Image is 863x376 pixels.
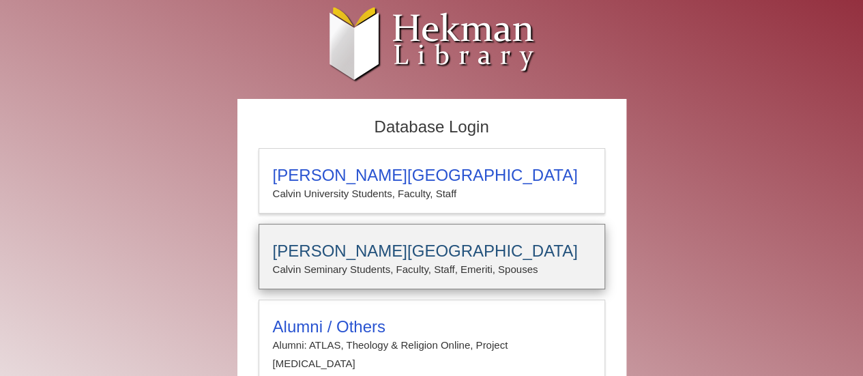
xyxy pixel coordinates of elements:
h3: [PERSON_NAME][GEOGRAPHIC_DATA] [273,166,591,185]
h3: [PERSON_NAME][GEOGRAPHIC_DATA] [273,242,591,261]
a: [PERSON_NAME][GEOGRAPHIC_DATA]Calvin University Students, Faculty, Staff [259,148,605,214]
h2: Database Login [252,113,612,141]
h3: Alumni / Others [273,317,591,336]
a: [PERSON_NAME][GEOGRAPHIC_DATA]Calvin Seminary Students, Faculty, Staff, Emeriti, Spouses [259,224,605,289]
p: Alumni: ATLAS, Theology & Religion Online, Project [MEDICAL_DATA] [273,336,591,373]
p: Calvin Seminary Students, Faculty, Staff, Emeriti, Spouses [273,261,591,278]
p: Calvin University Students, Faculty, Staff [273,185,591,203]
summary: Alumni / OthersAlumni: ATLAS, Theology & Religion Online, Project [MEDICAL_DATA] [273,317,591,373]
